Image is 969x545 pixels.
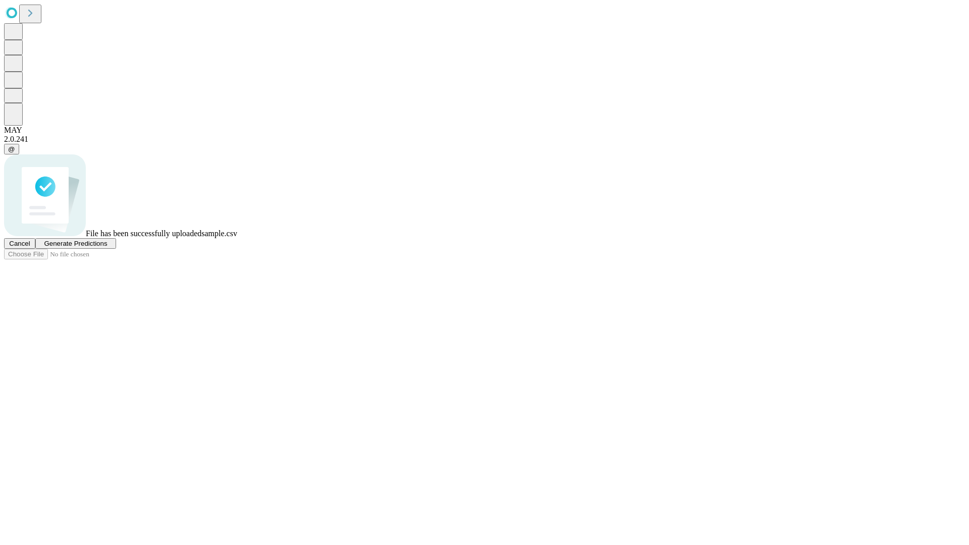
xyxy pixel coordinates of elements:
span: sample.csv [201,229,237,238]
span: Generate Predictions [44,240,107,247]
button: Cancel [4,238,35,249]
button: @ [4,144,19,154]
span: Cancel [9,240,30,247]
div: MAY [4,126,965,135]
span: File has been successfully uploaded [86,229,201,238]
div: 2.0.241 [4,135,965,144]
button: Generate Predictions [35,238,116,249]
span: @ [8,145,15,153]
